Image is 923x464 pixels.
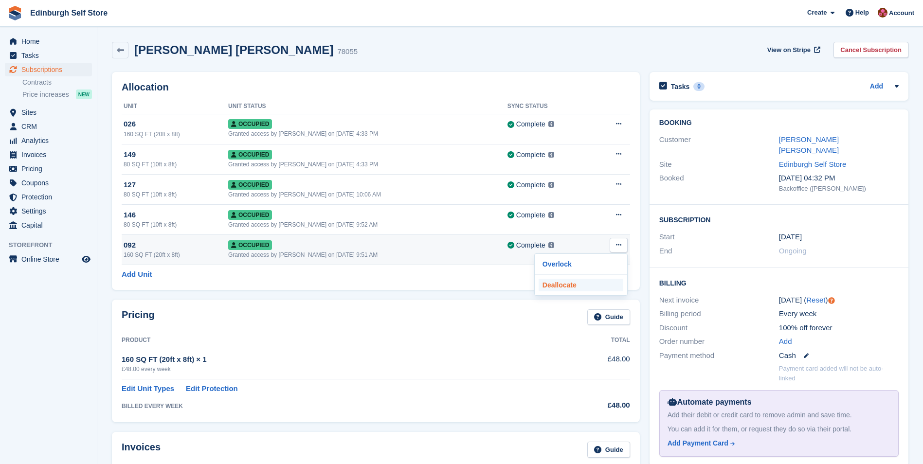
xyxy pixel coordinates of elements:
h2: Invoices [122,442,161,458]
span: Account [889,8,914,18]
div: You can add it for them, or request they do so via their portal. [668,424,890,434]
span: Occupied [228,150,272,160]
span: Occupied [228,210,272,220]
h2: Subscription [659,214,899,224]
img: stora-icon-8386f47178a22dfd0bd8f6a31ec36ba5ce8667c1dd55bd0f319d3a0aa187defe.svg [8,6,22,20]
a: menu [5,190,92,204]
h2: Pricing [122,309,155,325]
a: Edinburgh Self Store [26,5,111,21]
div: Complete [516,180,545,190]
a: menu [5,106,92,119]
a: menu [5,49,92,62]
img: Lucy Michalec [878,8,887,18]
div: 78055 [337,46,358,57]
time: 2025-03-24 01:00:00 UTC [779,232,802,243]
span: Price increases [22,90,69,99]
div: Granted access by [PERSON_NAME] on [DATE] 9:51 AM [228,250,507,259]
div: Automate payments [668,396,890,408]
a: menu [5,120,92,133]
div: Backoffice ([PERSON_NAME]) [779,184,899,194]
div: Granted access by [PERSON_NAME] on [DATE] 9:52 AM [228,220,507,229]
span: Protection [21,190,80,204]
div: NEW [76,89,92,99]
a: menu [5,63,92,76]
h2: Allocation [122,82,630,93]
th: Total [548,333,630,348]
div: Granted access by [PERSON_NAME] on [DATE] 4:33 PM [228,160,507,169]
h2: Booking [659,119,899,127]
img: icon-info-grey-7440780725fd019a000dd9b08b2336e03edf1995a4989e88bcd33f0948082b44.svg [548,212,554,218]
div: Billing period [659,308,779,320]
div: Customer [659,134,779,156]
div: 160 SQ FT (20ft x 8ft) × 1 [122,354,548,365]
div: Granted access by [PERSON_NAME] on [DATE] 10:06 AM [228,190,507,199]
span: Occupied [228,119,272,129]
p: Payment card added will not be auto-linked [779,364,899,383]
a: menu [5,204,92,218]
div: Payment method [659,350,779,361]
div: £48.00 every week [122,365,548,374]
a: Add Unit [122,269,152,280]
a: View on Stripe [763,42,822,58]
div: 80 SQ FT (10ft x 8ft) [124,160,228,169]
div: 160 SQ FT (20ft x 8ft) [124,250,228,259]
span: Invoices [21,148,80,161]
img: icon-info-grey-7440780725fd019a000dd9b08b2336e03edf1995a4989e88bcd33f0948082b44.svg [548,182,554,188]
span: Home [21,35,80,48]
div: 100% off forever [779,322,899,334]
a: Overlock [539,258,623,270]
div: Complete [516,240,545,250]
a: Preview store [80,253,92,265]
div: Every week [779,308,899,320]
div: Start [659,232,779,243]
div: Discount [659,322,779,334]
a: Deallocate [539,279,623,291]
a: Cancel Subscription [833,42,908,58]
div: [DATE] ( ) [779,295,899,306]
th: Product [122,333,548,348]
a: Edit Protection [186,383,238,394]
a: menu [5,148,92,161]
div: Order number [659,336,779,347]
div: Tooltip anchor [827,296,836,305]
a: Add [779,336,792,347]
a: menu [5,176,92,190]
span: Tasks [21,49,80,62]
span: CRM [21,120,80,133]
div: [DATE] 04:32 PM [779,173,899,184]
a: [PERSON_NAME] [PERSON_NAME] [779,135,839,155]
div: Next invoice [659,295,779,306]
h2: [PERSON_NAME] [PERSON_NAME] [134,43,333,56]
span: Storefront [9,240,97,250]
span: Settings [21,204,80,218]
div: 026 [124,119,228,130]
a: menu [5,218,92,232]
a: Guide [587,309,630,325]
div: 149 [124,149,228,161]
a: menu [5,162,92,176]
a: Guide [587,442,630,458]
h2: Billing [659,278,899,287]
a: menu [5,35,92,48]
div: 092 [124,240,228,251]
div: Complete [516,150,545,160]
div: 127 [124,179,228,191]
div: 160 SQ FT (20ft x 8ft) [124,130,228,139]
a: Reset [806,296,825,304]
div: 80 SQ FT (10ft x 8ft) [124,220,228,229]
th: Sync Status [507,99,593,114]
th: Unit Status [228,99,507,114]
a: Add [870,81,883,92]
img: icon-info-grey-7440780725fd019a000dd9b08b2336e03edf1995a4989e88bcd33f0948082b44.svg [548,242,554,248]
div: End [659,246,779,257]
span: Ongoing [779,247,807,255]
span: Coupons [21,176,80,190]
img: icon-info-grey-7440780725fd019a000dd9b08b2336e03edf1995a4989e88bcd33f0948082b44.svg [548,152,554,158]
a: Price increases NEW [22,89,92,100]
span: Occupied [228,240,272,250]
a: menu [5,252,92,266]
div: BILLED EVERY WEEK [122,402,548,410]
a: Edinburgh Self Store [779,160,846,168]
